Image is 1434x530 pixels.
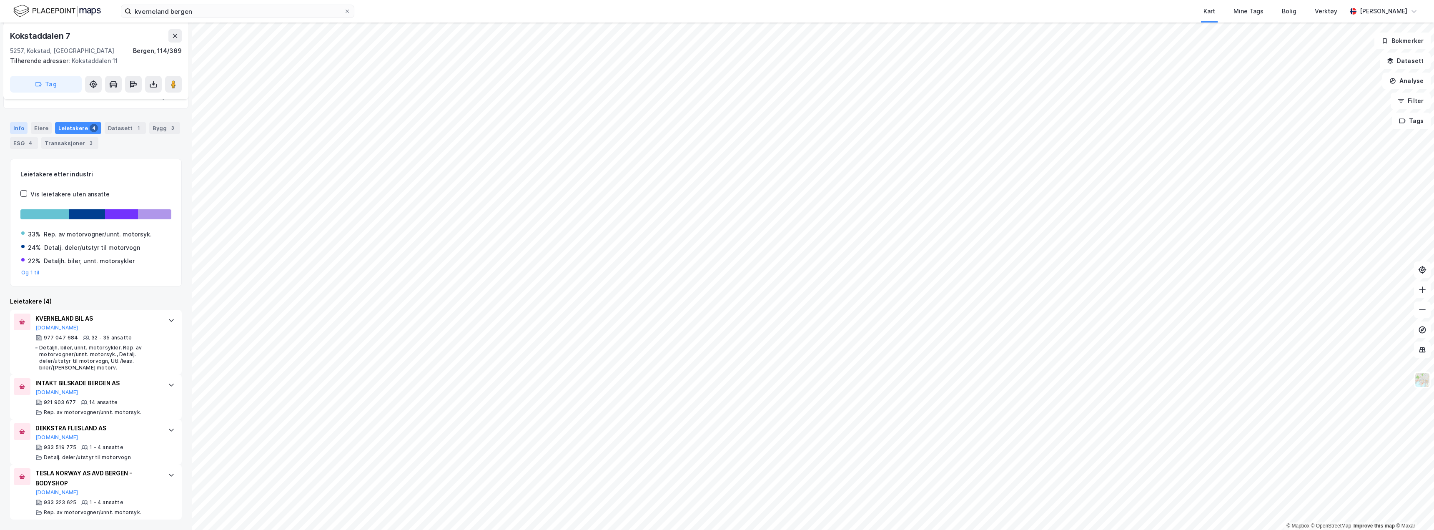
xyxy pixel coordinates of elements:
[90,499,123,506] div: 1 - 4 ansatte
[10,122,28,134] div: Info
[35,324,78,331] button: [DOMAIN_NAME]
[10,46,114,56] div: 5257, Kokstad, [GEOGRAPHIC_DATA]
[39,344,160,371] div: Detaljh. biler, unnt. motorsykler, Rep. av motorvogner/unnt. motorsyk., Detalj. deler/utstyr til ...
[168,124,177,132] div: 3
[1392,113,1431,129] button: Tags
[44,334,78,341] div: 977 047 684
[10,56,175,66] div: Kokstaddalen 11
[1392,490,1434,530] iframe: Chat Widget
[1282,6,1296,16] div: Bolig
[1360,6,1407,16] div: [PERSON_NAME]
[35,314,160,324] div: KVERNELAND BIL AS
[21,269,40,276] button: Og 1 til
[134,124,143,132] div: 1
[90,124,98,132] div: 4
[44,444,76,451] div: 933 519 775
[1315,6,1337,16] div: Verktøy
[44,509,141,516] div: Rep. av motorvogner/unnt. motorsyk.
[1392,490,1434,530] div: Kontrollprogram for chat
[55,122,101,134] div: Leietakere
[44,409,141,416] div: Rep. av motorvogner/unnt. motorsyk.
[90,444,123,451] div: 1 - 4 ansatte
[1380,53,1431,69] button: Datasett
[35,378,160,388] div: INTAKT BILSKADE BERGEN AS
[44,454,131,461] div: Detalj. deler/utstyr til motorvogn
[44,243,140,253] div: Detalj. deler/utstyr til motorvogn
[105,122,146,134] div: Datasett
[44,499,76,506] div: 933 323 625
[1203,6,1215,16] div: Kart
[44,229,152,239] div: Rep. av motorvogner/unnt. motorsyk.
[30,189,110,199] div: Vis leietakere uten ansatte
[10,57,72,64] span: Tilhørende adresser:
[133,46,182,56] div: Bergen, 114/369
[35,489,78,496] button: [DOMAIN_NAME]
[1286,523,1309,529] a: Mapbox
[35,434,78,441] button: [DOMAIN_NAME]
[1354,523,1395,529] a: Improve this map
[149,122,180,134] div: Bygg
[35,423,160,433] div: DEKKSTRA FLESLAND AS
[10,296,182,306] div: Leietakere (4)
[28,229,40,239] div: 33%
[44,399,76,406] div: 921 903 677
[1233,6,1264,16] div: Mine Tags
[31,122,52,134] div: Eiere
[89,399,118,406] div: 14 ansatte
[10,137,38,149] div: ESG
[26,139,35,147] div: 4
[1374,33,1431,49] button: Bokmerker
[13,4,101,18] img: logo.f888ab2527a4732fd821a326f86c7f29.svg
[131,5,344,18] input: Søk på adresse, matrikkel, gårdeiere, leietakere eller personer
[35,389,78,396] button: [DOMAIN_NAME]
[91,334,132,341] div: 32 - 35 ansatte
[87,139,95,147] div: 3
[10,29,72,43] div: Kokstaddalen 7
[10,76,82,93] button: Tag
[20,169,171,179] div: Leietakere etter industri
[28,243,41,253] div: 24%
[41,137,98,149] div: Transaksjoner
[28,256,40,266] div: 22%
[1391,93,1431,109] button: Filter
[1414,372,1430,388] img: Z
[44,256,135,266] div: Detaljh. biler, unnt. motorsykler
[35,468,160,488] div: TESLA NORWAY AS AVD BERGEN - BODYSHOP
[1311,523,1351,529] a: OpenStreetMap
[1382,73,1431,89] button: Analyse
